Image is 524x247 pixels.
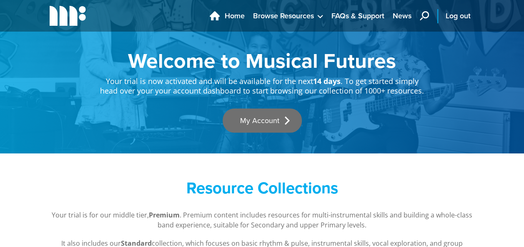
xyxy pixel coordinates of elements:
p: Your trial is now activated and will be available for the next . To get started simply head over ... [100,71,425,96]
span: Home [225,10,245,22]
h2: Resource Collections [100,178,425,198]
span: Log out [446,10,471,22]
span: Browse Resources [253,10,314,22]
a: My Account [223,109,302,133]
strong: Premium [149,210,180,220]
p: Your trial is for our middle tier, . Premium content includes resources for multi-instrumental sk... [50,210,475,230]
span: News [393,10,411,22]
strong: 14 days [313,76,341,86]
h1: Welcome to Musical Futures [100,50,425,71]
span: FAQs & Support [331,10,384,22]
